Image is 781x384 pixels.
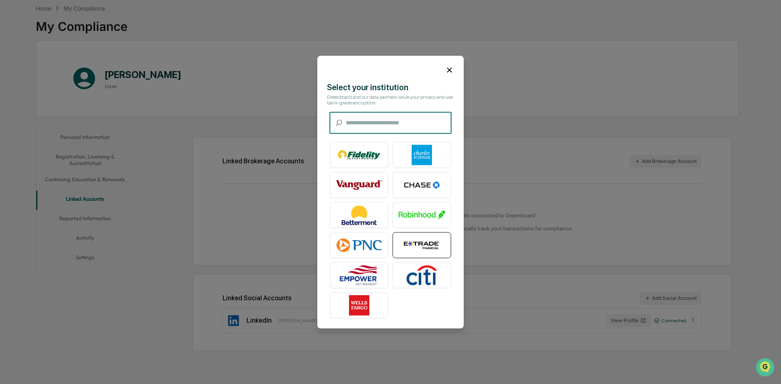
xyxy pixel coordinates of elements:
a: 🔎Data Lookup [5,115,55,129]
img: E*TRADE [399,235,445,255]
iframe: Open customer support [755,357,777,379]
p: How can we help? [8,17,148,30]
img: Chase [399,175,445,195]
a: 🖐️Preclearance [5,99,56,114]
a: 🗄️Attestations [56,99,104,114]
button: Start new chat [138,65,148,74]
input: Clear [21,37,134,46]
div: We're available if you need us! [28,70,103,77]
img: Robinhood [399,205,445,225]
span: Preclearance [16,102,52,111]
span: Attestations [67,102,101,111]
div: 🔎 [8,119,15,125]
div: 🖐️ [8,103,15,110]
div: Start new chat [28,62,133,70]
img: Charles Schwab [399,145,445,165]
img: Vanguard [336,175,382,195]
img: Citibank [399,265,445,285]
div: Select your institution [327,82,454,92]
span: Data Lookup [16,118,51,126]
img: Fidelity Investments [336,145,382,165]
img: 1746055101610-c473b297-6a78-478c-a979-82029cc54cd1 [8,62,23,77]
div: Greenboard and our data partners value your privacy and use bank-grade encryption [327,94,454,106]
a: Powered byPylon [57,137,98,144]
div: 🗄️ [59,103,65,110]
img: Betterment [336,205,382,225]
img: Empower Retirement [336,265,382,285]
img: Wells Fargo [336,295,382,315]
span: Pylon [81,138,98,144]
img: PNC [336,235,382,255]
